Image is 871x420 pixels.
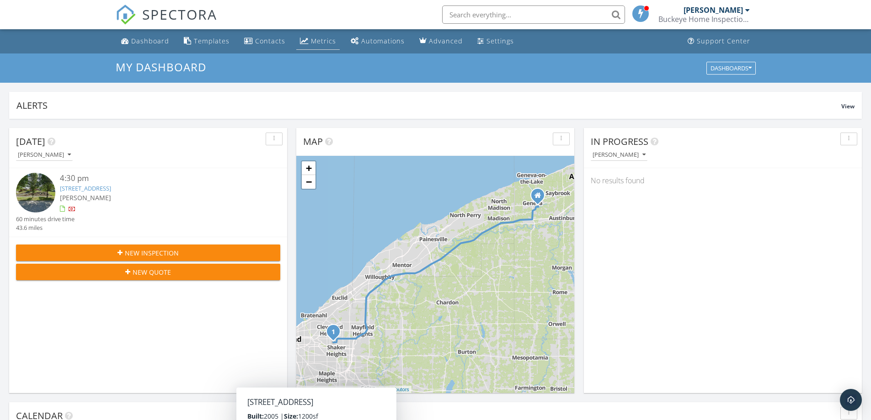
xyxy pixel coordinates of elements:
[142,5,217,24] span: SPECTORA
[711,65,752,71] div: Dashboards
[16,173,280,232] a: 4:30 pm [STREET_ADDRESS] [PERSON_NAME] 60 minutes drive time 43.6 miles
[60,193,111,202] span: [PERSON_NAME]
[429,37,463,45] div: Advanced
[486,37,514,45] div: Settings
[16,173,55,212] img: streetview
[333,331,339,337] div: 3705 Meadowbrook Blvd, University Heights, OH 44118
[361,37,405,45] div: Automations
[684,5,743,15] div: [PERSON_NAME]
[303,135,323,148] span: Map
[118,33,173,50] a: Dashboard
[538,195,543,201] div: 770 Red Oak Ln, Geneva OH 44041
[180,33,233,50] a: Templates
[240,33,289,50] a: Contacts
[584,168,862,193] div: No results found
[296,386,411,393] div: |
[706,62,756,74] button: Dashboards
[60,184,111,192] a: [STREET_ADDRESS]
[684,33,754,50] a: Support Center
[255,37,285,45] div: Contacts
[116,5,136,25] img: The Best Home Inspection Software - Spectora
[16,215,75,223] div: 60 minutes drive time
[591,149,647,161] button: [PERSON_NAME]
[593,152,646,158] div: [PERSON_NAME]
[315,387,340,392] a: © MapTiler
[133,267,171,277] span: New Quote
[16,223,75,232] div: 43.6 miles
[16,264,280,280] button: New Quote
[840,389,862,411] div: Open Intercom Messenger
[341,387,409,392] a: © OpenStreetMap contributors
[697,37,750,45] div: Support Center
[18,152,71,158] div: [PERSON_NAME]
[16,149,73,161] button: [PERSON_NAME]
[16,99,841,112] div: Alerts
[131,37,169,45] div: Dashboard
[16,135,45,148] span: [DATE]
[841,102,855,110] span: View
[347,33,408,50] a: Automations (Basic)
[442,5,625,24] input: Search everything...
[474,33,518,50] a: Settings
[16,245,280,261] button: New Inspection
[416,33,466,50] a: Advanced
[331,329,335,335] i: 1
[60,173,258,184] div: 4:30 pm
[116,12,217,32] a: SPECTORA
[296,33,340,50] a: Metrics
[116,59,206,74] span: My Dashboard
[311,37,336,45] div: Metrics
[302,175,315,189] a: Zoom out
[125,248,179,258] span: New Inspection
[302,161,315,175] a: Zoom in
[299,387,314,392] a: Leaflet
[591,135,648,148] span: In Progress
[658,15,750,24] div: Buckeye Home Inspections of Northeast Ohio
[194,37,230,45] div: Templates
